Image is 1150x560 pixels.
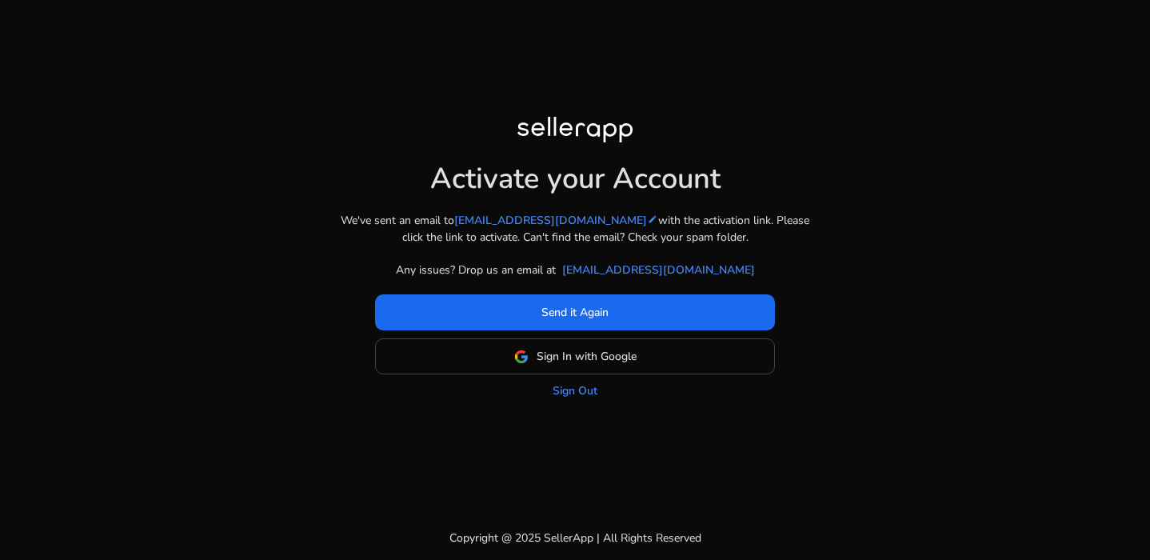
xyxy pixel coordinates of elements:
[375,294,775,330] button: Send it Again
[454,212,658,229] a: [EMAIL_ADDRESS][DOMAIN_NAME]
[647,214,658,225] mat-icon: edit
[553,382,597,399] a: Sign Out
[514,350,529,364] img: google-logo.svg
[335,212,815,246] p: We've sent an email to with the activation link. Please click the link to activate. Can't find th...
[562,262,755,278] a: [EMAIL_ADDRESS][DOMAIN_NAME]
[537,348,637,365] span: Sign In with Google
[430,149,721,196] h1: Activate your Account
[396,262,556,278] p: Any issues? Drop us an email at
[375,338,775,374] button: Sign In with Google
[541,304,609,321] span: Send it Again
